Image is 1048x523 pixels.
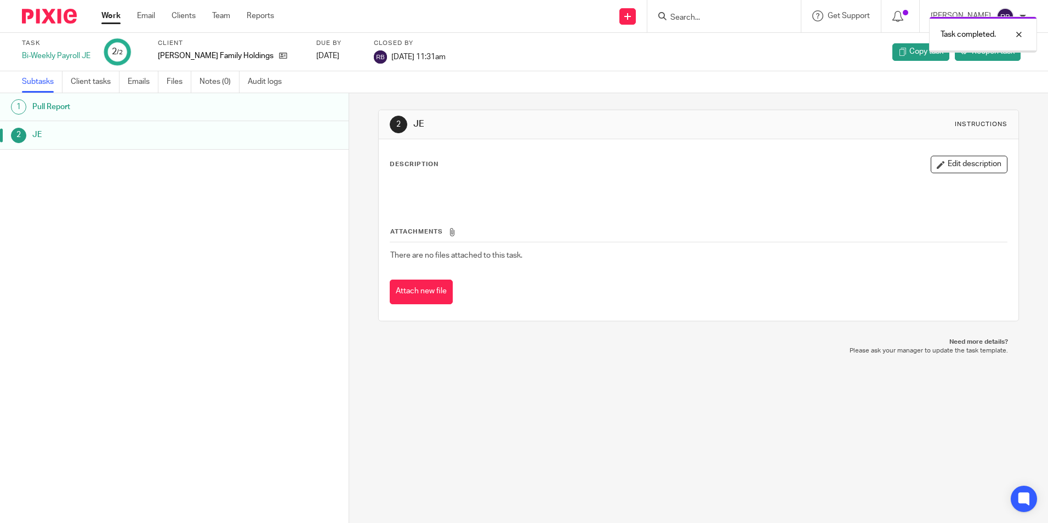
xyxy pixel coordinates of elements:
p: Need more details? [389,338,1007,346]
div: 2 [11,128,26,143]
span: There are no files attached to this task. [390,252,522,259]
small: /2 [117,49,123,55]
h1: JE [413,118,722,130]
a: Notes (0) [200,71,240,93]
label: Closed by [374,39,446,48]
a: Emails [128,71,158,93]
h1: JE [32,127,236,143]
label: Due by [316,39,360,48]
button: Edit description [931,156,1007,173]
label: Client [158,39,303,48]
a: Reports [247,10,274,21]
h1: Pull Report [32,99,236,115]
div: Instructions [955,120,1007,129]
p: Description [390,160,438,169]
div: [DATE] [316,50,360,61]
div: Bi-Weekly Payroll JE [22,50,90,61]
a: Files [167,71,191,93]
a: Audit logs [248,71,290,93]
a: Team [212,10,230,21]
p: [PERSON_NAME] Family Holdings LLC [158,50,274,61]
a: Email [137,10,155,21]
p: Please ask your manager to update the task template. [389,346,1007,355]
button: Attach new file [390,280,453,304]
div: 1 [11,99,26,115]
a: Subtasks [22,71,62,93]
a: Client tasks [71,71,119,93]
a: Clients [172,10,196,21]
img: svg%3E [374,50,387,64]
p: Task completed. [941,29,996,40]
div: 2 [390,116,407,133]
label: Task [22,39,90,48]
span: [DATE] 11:31am [391,53,446,60]
img: svg%3E [996,8,1014,25]
div: 2 [112,46,123,58]
span: Attachments [390,229,443,235]
a: Work [101,10,121,21]
img: Pixie [22,9,77,24]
